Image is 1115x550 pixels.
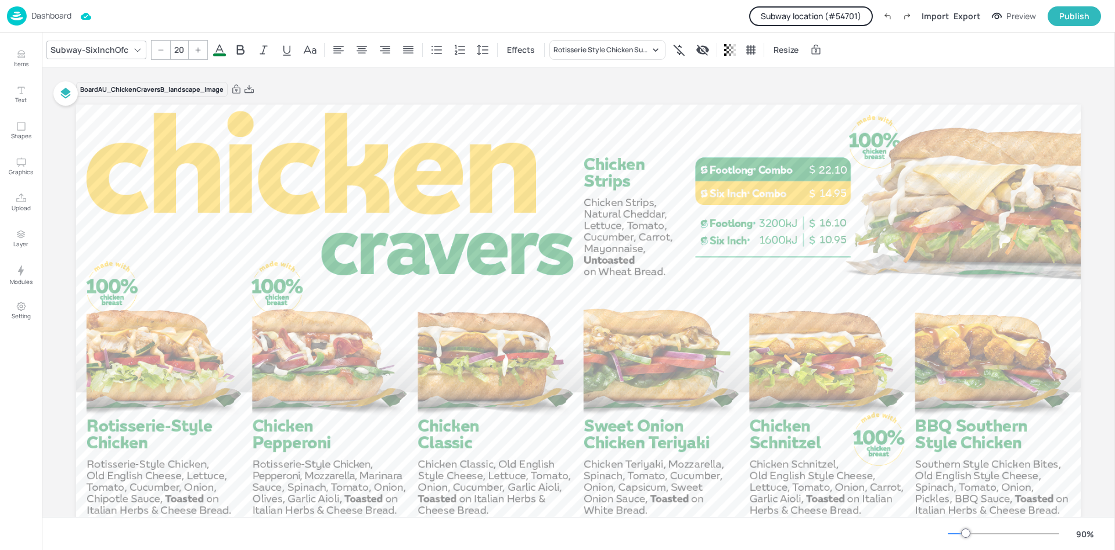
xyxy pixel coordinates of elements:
[819,216,847,229] span: 16.10
[48,41,131,58] div: Subway-SixInchOfc
[771,44,801,56] span: Resize
[954,10,980,22] div: Export
[670,41,689,59] div: Show symbol
[819,233,847,246] span: 10.95
[1048,6,1101,26] button: Publish
[7,6,27,26] img: logo-86c26b7e.jpg
[76,82,228,98] div: Board AU_ChickenCraversB_landscape_Image
[877,6,897,26] label: Undo (Ctrl + Z)
[897,6,917,26] label: Redo (Ctrl + Y)
[1059,10,1089,23] div: Publish
[1006,10,1036,23] div: Preview
[1071,528,1099,540] div: 90 %
[553,45,650,55] div: Rotisserie Style Chicken Sub - 12"
[505,44,537,56] span: Effects
[749,6,873,26] button: Subway location (#54701)
[812,186,854,200] p: 14.95
[31,12,71,20] p: Dashboard
[812,163,854,177] p: 22.10
[985,8,1043,25] button: Preview
[922,10,949,22] div: Import
[693,41,712,59] div: Display condition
